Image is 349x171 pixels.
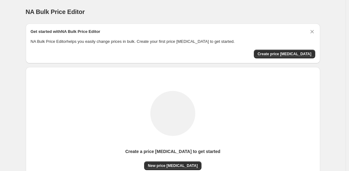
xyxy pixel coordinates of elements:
[125,148,220,155] p: Create a price [MEDICAL_DATA] to get started
[254,50,315,58] button: Create price change job
[258,52,311,56] span: Create price [MEDICAL_DATA]
[144,161,201,170] button: New price [MEDICAL_DATA]
[31,38,315,45] p: NA Bulk Price Editor helps you easily change prices in bulk. Create your first price [MEDICAL_DAT...
[309,29,315,35] button: Dismiss card
[148,163,198,168] span: New price [MEDICAL_DATA]
[31,29,100,35] h2: Get started with NA Bulk Price Editor
[26,8,85,15] span: NA Bulk Price Editor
